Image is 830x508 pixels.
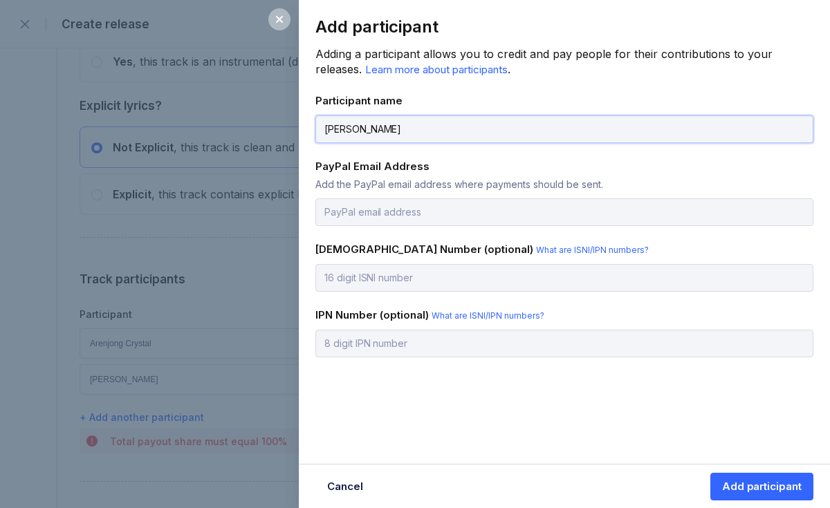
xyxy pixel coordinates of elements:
div: Cancel [327,480,363,493]
input: PayPal email address [315,198,813,226]
input: 8 digit IPN number [315,330,813,357]
span: What are ISNI/IPN numbers? [432,310,544,321]
input: Legal name of participant [315,115,813,143]
span: What are ISNI/IPN numbers? [536,245,649,255]
div: PayPal Email Address [315,160,813,173]
div: Add the PayPal email address where payments should be sent. [315,178,813,190]
button: Cancel [315,473,375,500]
div: IPN Number (optional) [315,308,813,321]
div: Add participant [722,480,802,493]
button: Add participant [710,473,813,500]
div: Add participant [315,17,813,37]
div: Participant name [315,94,813,107]
input: 16 digit ISNI number [315,264,813,292]
div: Adding a participant allows you to credit and pay people for their contributions to your releases. . [315,46,813,77]
div: [DEMOGRAPHIC_DATA] Number (optional) [315,243,813,256]
span: Learn more about participants [365,63,508,76]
